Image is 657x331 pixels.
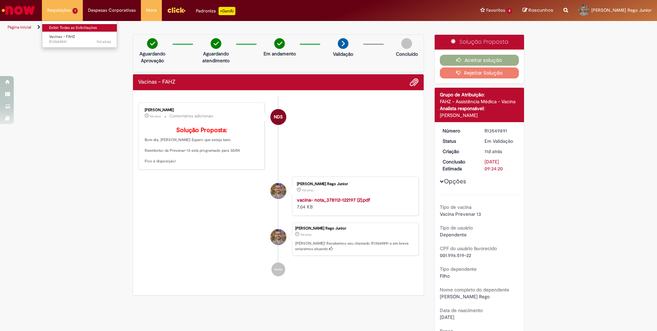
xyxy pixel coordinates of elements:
[145,108,259,112] div: [PERSON_NAME]
[270,183,286,199] div: William Calixto Rego Junior
[270,229,286,245] div: William Calixto Rego Junior
[211,38,221,49] img: check-circle-green.png
[270,109,286,125] div: Natan dos Santos Nunes
[485,138,516,145] div: Em Validação
[1,3,36,17] img: ServiceNow
[437,158,480,172] dt: Conclusão Estimada
[485,127,516,134] div: R13549891
[147,38,158,49] img: check-circle-green.png
[437,148,480,155] dt: Criação
[523,7,553,14] a: Rascunhos
[440,232,467,238] span: Dependente
[169,113,213,119] small: Comentários adicionais
[485,148,502,154] span: 11d atrás
[440,211,481,217] span: Vacina Prevenar 13
[440,252,471,258] span: 001.996.519-22
[302,188,313,192] span: 11d atrás
[136,50,169,64] p: Aguardando Aprovação
[300,233,312,237] time: 19/09/2025 10:34:15
[264,50,296,57] p: Em andamento
[485,148,516,155] div: 19/09/2025 10:34:15
[410,78,419,87] button: Adicionar anexos
[485,158,516,172] div: [DATE] 09:34:20
[145,127,259,164] p: Bom dia, [PERSON_NAME]! Espero que esteja bem. Reembolso da Prevenar-13 está programado para 30/0...
[47,7,71,14] span: Requisições
[49,34,75,39] span: Vacinas – FAHZ
[440,112,519,119] div: [PERSON_NAME]
[440,314,454,320] span: [DATE]
[176,126,227,134] b: Solução Proposta:
[5,21,433,34] ul: Trilhas de página
[42,21,117,48] ul: Requisições
[138,96,419,283] ul: Histórico de tíquete
[88,7,136,14] span: Despesas Corporativas
[333,51,353,57] p: Validação
[167,5,186,15] img: click_logo_yellow_360x200.png
[8,24,31,30] a: Página inicial
[440,245,497,252] b: CPF do usuário favorecido
[297,197,370,203] a: vacina- nota_378112-122197 (2).pdf
[440,55,519,66] button: Aceitar solução
[440,204,471,210] b: Tipo de vacina
[486,7,505,14] span: Favoritos
[440,273,450,279] span: Filho
[73,8,78,14] span: 1
[138,79,176,85] h2: Vacinas – FAHZ Histórico de tíquete
[300,233,312,237] span: 11d atrás
[440,266,477,272] b: Tipo dependente
[42,24,118,32] a: Exibir Todas as Solicitações
[437,127,480,134] dt: Número
[440,105,519,112] div: Analista responsável:
[440,307,483,313] b: Data de nascimento
[440,287,509,293] b: Nome completo do dependente
[97,39,111,44] time: 19/09/2025 10:34:17
[401,38,412,49] img: img-circle-grey.png
[274,38,285,49] img: check-circle-green.png
[437,138,480,145] dt: Status
[440,98,519,105] div: FAHZ - Assistência Médica - Vacina
[138,223,419,256] li: William Calixto Rego Junior
[42,33,118,46] a: Aberto R13549891 : Vacinas – FAHZ
[396,51,418,57] p: Concluído
[440,91,519,98] div: Grupo de Atribuição:
[440,67,519,78] button: Rejeitar Solução
[440,225,473,231] b: Tipo de usuário
[219,7,235,15] p: +GenAi
[295,226,415,231] div: [PERSON_NAME] Rego Junior
[591,7,652,13] span: [PERSON_NAME] Rego Junior
[528,7,553,13] span: Rascunhos
[150,114,161,118] time: 22/09/2025 09:35:59
[274,109,283,125] span: NDS
[435,35,524,50] div: Solução Proposta
[338,38,348,49] img: arrow-next.png
[146,7,157,14] span: More
[302,188,313,192] time: 19/09/2025 10:33:48
[150,114,161,118] span: 8d atrás
[297,196,411,210] div: 7.04 KB
[196,7,235,15] div: Padroniza
[506,8,512,14] span: 4
[199,50,233,64] p: Aguardando atendimento
[485,148,502,154] time: 19/09/2025 10:34:15
[49,39,111,45] span: R13549891
[97,39,111,44] span: 11d atrás
[440,293,490,300] span: [PERSON_NAME] Rego
[295,241,415,252] p: [PERSON_NAME]! Recebemos seu chamado R13549891 e em breve estaremos atuando.
[297,182,411,186] div: [PERSON_NAME] Rego Junior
